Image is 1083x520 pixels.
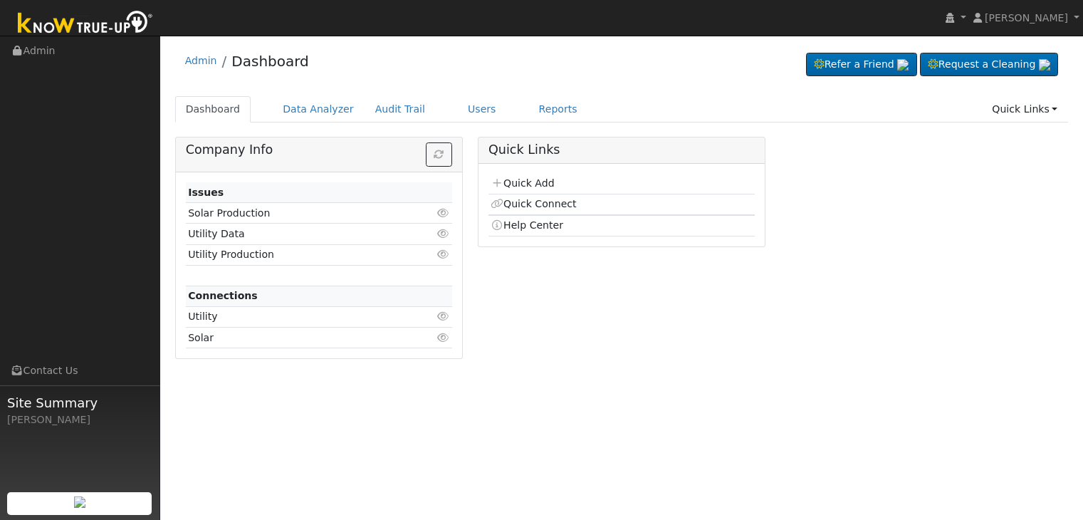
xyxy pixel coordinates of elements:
a: Audit Trail [365,96,436,123]
h5: Quick Links [488,142,755,157]
a: Quick Links [981,96,1068,123]
td: Utility Production [186,244,409,265]
img: Know True-Up [11,8,160,40]
div: [PERSON_NAME] [7,412,152,427]
img: retrieve [1039,59,1050,71]
a: Data Analyzer [272,96,365,123]
i: Click to view [437,311,450,321]
a: Help Center [491,219,563,231]
a: Quick Connect [491,198,576,209]
td: Utility [186,306,409,327]
td: Solar Production [186,203,409,224]
span: [PERSON_NAME] [985,12,1068,24]
a: Dashboard [231,53,309,70]
img: retrieve [74,496,85,508]
a: Users [457,96,507,123]
td: Utility Data [186,224,409,244]
i: Click to view [437,208,450,218]
h5: Company Info [186,142,452,157]
img: retrieve [897,59,909,71]
a: Request a Cleaning [920,53,1058,77]
i: Click to view [437,229,450,239]
a: Refer a Friend [806,53,917,77]
strong: Issues [188,187,224,198]
span: Site Summary [7,393,152,412]
a: Dashboard [175,96,251,123]
a: Reports [528,96,588,123]
td: Solar [186,328,409,348]
i: Click to view [437,333,450,343]
a: Admin [185,55,217,66]
i: Click to view [437,249,450,259]
strong: Connections [188,290,258,301]
a: Quick Add [491,177,554,189]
